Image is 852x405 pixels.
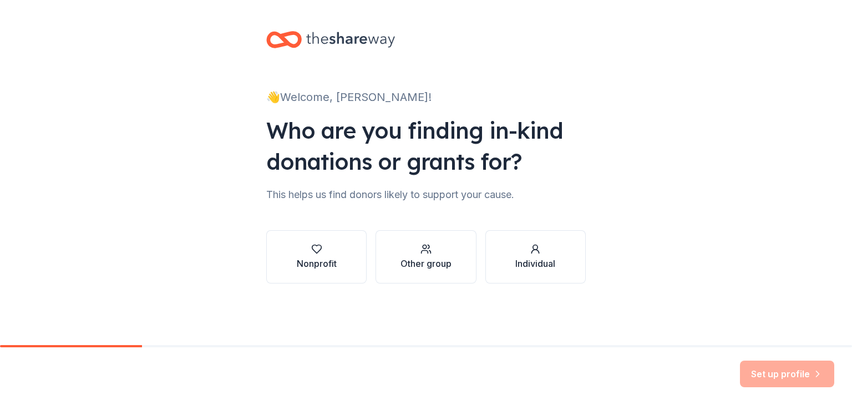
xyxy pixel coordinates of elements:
[515,257,555,270] div: Individual
[297,257,337,270] div: Nonprofit
[400,257,452,270] div: Other group
[266,88,586,106] div: 👋 Welcome, [PERSON_NAME]!
[266,115,586,177] div: Who are you finding in-kind donations or grants for?
[376,230,476,283] button: Other group
[266,230,367,283] button: Nonprofit
[266,186,586,204] div: This helps us find donors likely to support your cause.
[485,230,586,283] button: Individual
